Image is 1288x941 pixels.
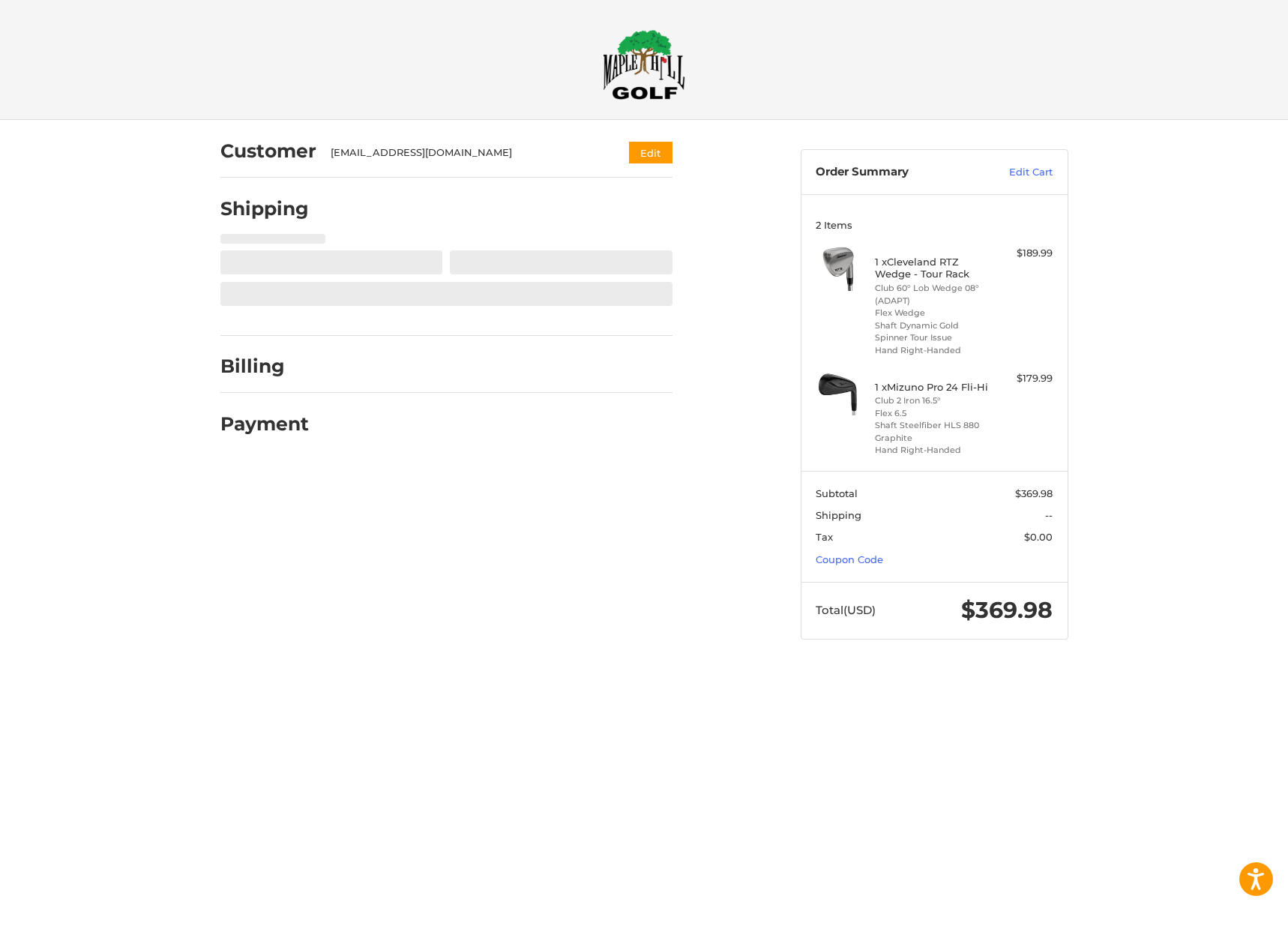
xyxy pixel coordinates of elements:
div: $189.99 [993,246,1053,261]
h2: Shipping [220,197,309,220]
h2: Billing [220,355,308,378]
li: Hand Right-Handed [875,444,990,457]
li: Flex Wedge [875,307,990,319]
h3: 2 Items [816,219,1053,231]
span: -- [1045,509,1053,521]
h4: 1 x Cleveland RTZ Wedge - Tour Rack [875,256,990,280]
iframe: Google Customer Reviews [1164,901,1288,941]
h2: Payment [220,412,309,436]
li: Club 2 Iron 16.5° [875,394,990,407]
h3: Order Summary [816,165,977,180]
span: Shipping [816,509,861,521]
li: Shaft Steelfiber HLS 880 Graphite [875,419,990,444]
li: Hand Right-Handed [875,344,990,357]
div: $179.99 [993,371,1053,386]
h4: 1 x Mizuno Pro 24 Fli-Hi [875,381,990,393]
span: $369.98 [1015,487,1053,499]
span: Total (USD) [816,603,876,617]
div: [EMAIL_ADDRESS][DOMAIN_NAME] [331,145,600,160]
span: Tax [816,531,833,543]
span: $0.00 [1024,531,1053,543]
span: $369.98 [961,596,1053,624]
li: Shaft Dynamic Gold Spinner Tour Issue [875,319,990,344]
a: Edit Cart [977,165,1053,180]
img: Maple Hill Golf [603,29,685,100]
a: Coupon Code [816,553,883,565]
li: Club 60° Lob Wedge 08° (ADAPT) [875,282,990,307]
li: Flex 6.5 [875,407,990,420]
button: Edit [629,142,672,163]
h2: Customer [220,139,316,163]
span: Subtotal [816,487,858,499]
